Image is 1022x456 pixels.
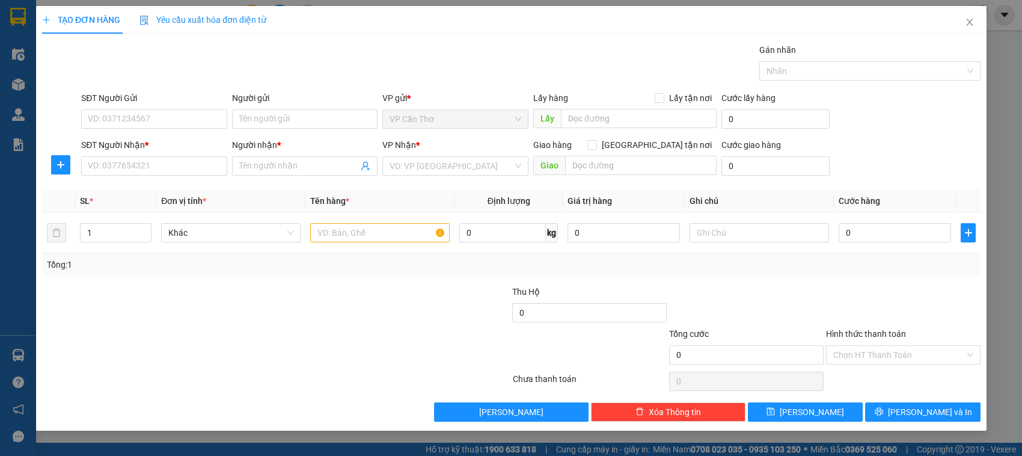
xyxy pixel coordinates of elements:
[568,223,680,242] input: 0
[759,45,796,55] label: Gán nhãn
[965,17,975,27] span: close
[865,402,981,422] button: printer[PERSON_NAME] và In
[81,138,227,152] div: SĐT Người Nhận
[533,140,572,150] span: Giao hàng
[721,140,781,150] label: Cước giao hàng
[81,91,227,105] div: SĐT Người Gửi
[390,110,521,128] span: VP Cần Thơ
[139,16,149,25] img: icon
[511,372,668,393] div: Chưa thanh toán
[721,109,830,129] input: Cước lấy hàng
[361,161,370,171] span: user-add
[168,224,293,242] span: Khác
[875,407,883,417] span: printer
[533,109,561,128] span: Lấy
[434,402,589,422] button: [PERSON_NAME]
[690,223,829,242] input: Ghi Chú
[780,405,844,419] span: [PERSON_NAME]
[79,196,89,206] span: SL
[888,405,972,419] span: [PERSON_NAME] và In
[51,160,69,170] span: plus
[747,402,863,422] button: save[PERSON_NAME]
[42,16,50,24] span: plus
[382,91,528,105] div: VP gửi
[839,196,880,206] span: Cước hàng
[161,196,206,206] span: Đơn vị tính
[546,223,558,242] span: kg
[533,93,568,103] span: Lấy hàng
[635,407,643,417] span: delete
[568,196,612,206] span: Giá trị hàng
[139,15,266,25] span: Yêu cầu xuất hóa đơn điện tử
[487,196,530,206] span: Định lượng
[648,405,700,419] span: Xóa Thông tin
[533,156,565,175] span: Giao
[961,223,976,242] button: plus
[479,405,543,419] span: [PERSON_NAME]
[597,138,717,152] span: [GEOGRAPHIC_DATA] tận nơi
[310,196,349,206] span: Tên hàng
[47,223,66,242] button: delete
[685,189,834,213] th: Ghi chú
[766,407,775,417] span: save
[721,93,776,103] label: Cước lấy hàng
[961,228,975,238] span: plus
[42,15,120,25] span: TẠO ĐƠN HÀNG
[953,6,987,40] button: Close
[231,138,378,152] div: Người nhận
[826,329,906,339] label: Hình thức thanh toán
[310,223,450,242] input: VD: Bàn, Ghế
[565,156,717,175] input: Dọc đường
[47,258,395,271] div: Tổng: 1
[512,287,540,297] span: Thu Hộ
[50,155,70,174] button: plus
[382,140,416,150] span: VP Nhận
[669,329,709,339] span: Tổng cước
[664,91,717,105] span: Lấy tận nơi
[561,109,717,128] input: Dọc đường
[721,156,830,176] input: Cước giao hàng
[590,402,745,422] button: deleteXóa Thông tin
[231,91,378,105] div: Người gửi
